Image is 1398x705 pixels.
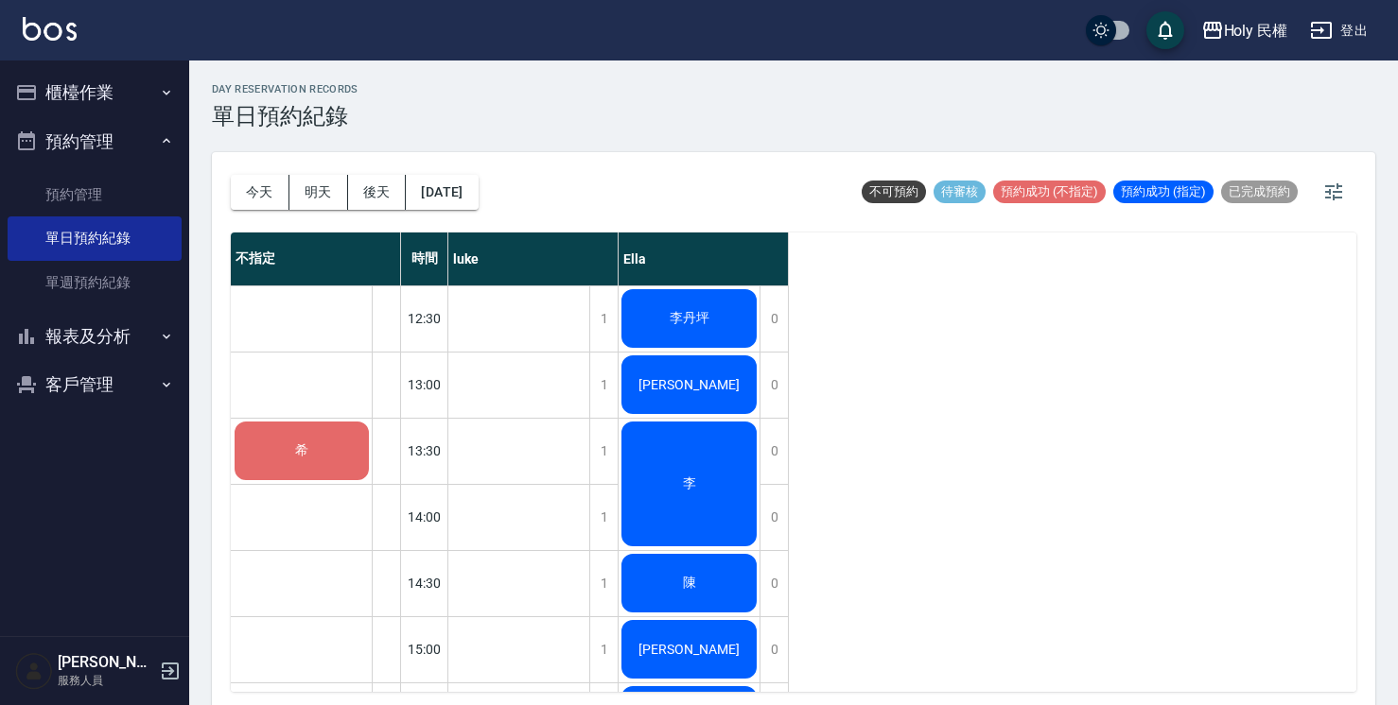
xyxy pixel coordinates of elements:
div: 不指定 [231,232,401,285]
button: 登出 [1302,13,1375,48]
img: Person [15,652,53,690]
div: 14:00 [401,484,448,550]
div: 1 [589,617,618,682]
span: 陳 [679,575,700,592]
span: 希 [291,442,312,459]
div: 0 [760,352,788,418]
button: 報表及分析 [8,312,182,361]
span: 預約成功 (不指定) [993,183,1106,200]
div: luke [448,232,619,285]
div: Holy 民權 [1224,19,1288,43]
span: 李丹坪 [666,310,713,327]
button: 櫃檯作業 [8,68,182,117]
span: [PERSON_NAME] [635,642,743,657]
span: 已完成預約 [1221,183,1298,200]
div: 12:30 [401,285,448,352]
p: 服務人員 [58,672,154,689]
span: [PERSON_NAME] [635,377,743,392]
button: [DATE] [406,175,478,210]
div: 1 [589,352,618,418]
div: 0 [760,551,788,616]
button: Holy 民權 [1194,11,1296,50]
div: 14:30 [401,550,448,616]
h3: 單日預約紀錄 [212,103,358,129]
h5: [PERSON_NAME] [58,653,154,672]
div: 0 [760,286,788,352]
div: 1 [589,286,618,352]
button: 今天 [231,175,289,210]
div: 0 [760,617,788,682]
div: 15:00 [401,616,448,682]
button: 預約管理 [8,117,182,166]
span: 李 [679,475,700,492]
h2: day Reservation records [212,83,358,95]
div: 0 [760,485,788,550]
div: 13:00 [401,352,448,418]
button: 客戶管理 [8,360,182,409]
button: save [1146,11,1184,49]
div: 0 [760,419,788,484]
img: Logo [23,17,77,41]
span: 待審核 [934,183,986,200]
button: 後天 [348,175,407,210]
div: 1 [589,551,618,616]
div: 時間 [401,232,448,285]
a: 單日預約紀錄 [8,216,182,260]
div: 1 [589,485,618,550]
div: 1 [589,419,618,484]
a: 單週預約紀錄 [8,261,182,304]
div: Ella [619,232,789,285]
button: 明天 [289,175,348,210]
span: 預約成功 (指定) [1113,183,1214,200]
span: 不可預約 [862,183,926,200]
div: 13:30 [401,418,448,484]
a: 預約管理 [8,173,182,216]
